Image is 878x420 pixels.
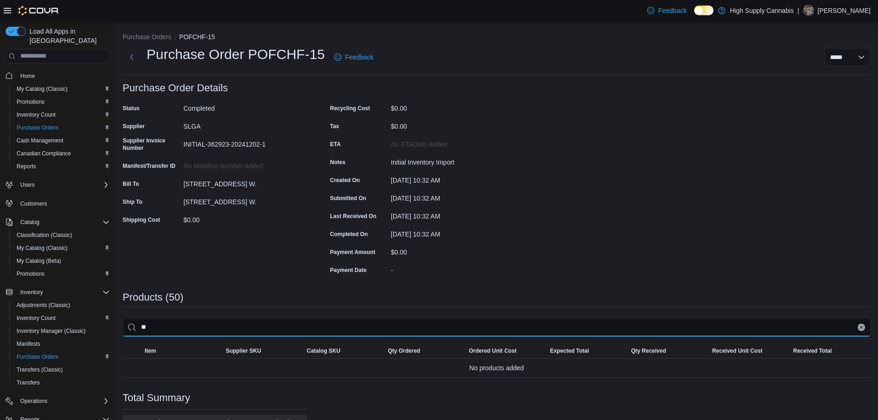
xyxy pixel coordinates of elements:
[13,351,110,362] span: Purchase Orders
[141,343,222,358] button: Item
[17,137,63,144] span: Cash Management
[391,263,514,274] div: -
[9,325,113,337] button: Inventory Manager (Classic)
[123,162,176,170] label: Manifest/Transfer ID
[13,313,110,324] span: Inventory Count
[179,33,215,41] button: POFCHF-15
[330,48,377,66] a: Feedback
[123,33,171,41] button: Purchase Orders
[13,83,71,95] a: My Catalog (Classic)
[17,198,110,209] span: Customers
[17,217,110,228] span: Catalog
[818,5,871,16] p: [PERSON_NAME]
[790,343,871,358] button: Received Total
[9,95,113,108] button: Promotions
[13,377,110,388] span: Transfers
[469,362,524,373] span: No products added
[694,15,695,16] span: Dark Mode
[20,397,47,405] span: Operations
[307,347,341,355] span: Catalog SKU
[17,163,36,170] span: Reports
[797,5,799,16] p: |
[17,379,40,386] span: Transfers
[13,364,110,375] span: Transfers (Classic)
[631,347,666,355] span: Qty Received
[17,340,40,348] span: Manifests
[9,160,113,173] button: Reports
[9,83,113,95] button: My Catalog (Classic)
[9,229,113,242] button: Classification (Classic)
[183,195,307,206] div: [STREET_ADDRESS] W.
[145,347,156,355] span: Item
[17,366,63,373] span: Transfers (Classic)
[466,343,547,358] button: Ordered Unit Cost
[9,376,113,389] button: Transfers
[708,343,790,358] button: Received Unit Cost
[13,83,110,95] span: My Catalog (Classic)
[9,363,113,376] button: Transfers (Classic)
[123,123,145,130] label: Supplier
[388,347,420,355] span: Qty Ordered
[9,108,113,121] button: Inventory Count
[17,287,47,298] button: Inventory
[17,98,45,106] span: Promotions
[17,353,59,361] span: Purchase Orders
[123,83,228,94] h3: Purchase Order Details
[17,270,45,278] span: Promotions
[17,302,70,309] span: Adjustments (Classic)
[9,312,113,325] button: Inventory Count
[183,213,307,224] div: $0.00
[793,347,832,355] span: Received Total
[391,101,514,112] div: $0.00
[123,48,141,66] button: Next
[13,122,110,133] span: Purchase Orders
[391,119,514,130] div: $0.00
[391,245,514,256] div: $0.00
[183,137,307,148] div: INITIAL-362923-20241202-1
[330,231,368,238] label: Completed On
[13,230,76,241] a: Classification (Classic)
[17,71,39,82] a: Home
[391,209,514,220] div: [DATE] 10:32 AM
[330,105,370,112] label: Recycling Cost
[17,327,86,335] span: Inventory Manager (Classic)
[13,325,110,337] span: Inventory Manager (Classic)
[330,266,366,274] label: Payment Date
[330,248,375,256] label: Payment Amount
[330,195,366,202] label: Submitted On
[13,230,110,241] span: Classification (Classic)
[183,159,307,170] div: No Manifest Number added
[17,198,51,209] a: Customers
[13,243,71,254] a: My Catalog (Classic)
[18,6,59,15] img: Cova
[330,123,339,130] label: Tax
[9,254,113,267] button: My Catalog (Beta)
[2,286,113,299] button: Inventory
[13,377,43,388] a: Transfers
[13,148,110,159] span: Canadian Compliance
[627,343,708,358] button: Qty Received
[694,6,713,15] input: Dark Mode
[546,343,627,358] button: Expected Total
[643,1,690,20] a: Feedback
[123,216,160,224] label: Shipping Cost
[123,137,180,152] label: Supplier Invoice Number
[13,109,110,120] span: Inventory Count
[858,324,865,331] button: Clear input
[391,137,514,148] div: No ETADate added
[330,177,360,184] label: Created On
[391,227,514,238] div: [DATE] 10:32 AM
[17,179,110,190] span: Users
[9,299,113,312] button: Adjustments (Classic)
[20,200,47,207] span: Customers
[123,180,139,188] label: Bill To
[2,69,113,83] button: Home
[17,396,110,407] span: Operations
[17,287,110,298] span: Inventory
[13,338,44,349] a: Manifests
[17,257,61,265] span: My Catalog (Beta)
[384,343,466,358] button: Qty Ordered
[20,181,35,189] span: Users
[13,268,110,279] span: Promotions
[13,255,110,266] span: My Catalog (Beta)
